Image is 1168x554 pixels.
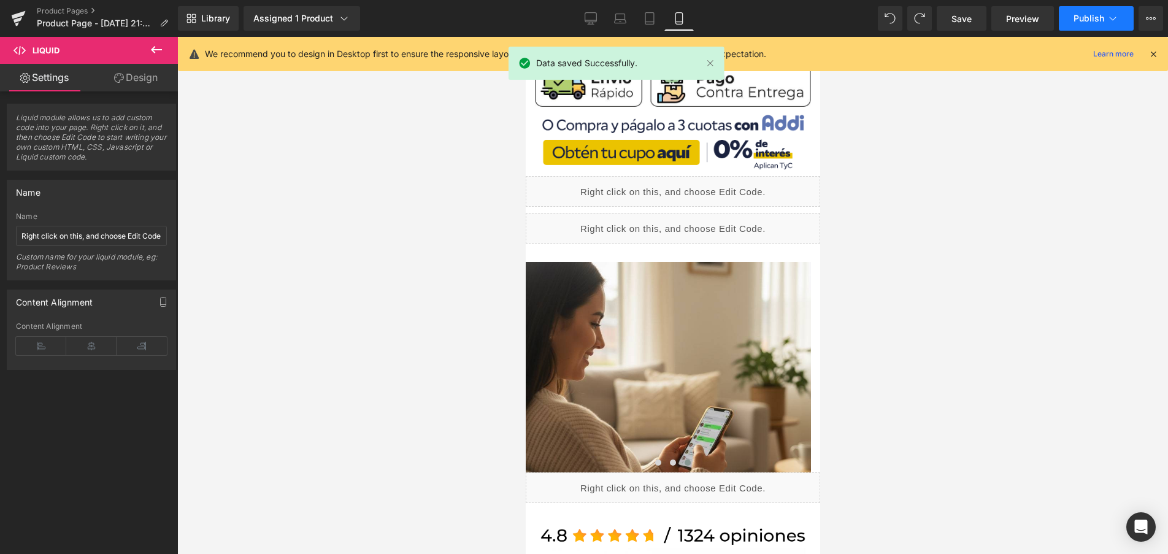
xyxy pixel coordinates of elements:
span: Preview [1006,12,1039,25]
button: Undo [878,6,902,31]
a: Tablet [635,6,664,31]
span: Library [201,13,230,24]
a: Learn more [1088,47,1139,61]
div: Custom name for your liquid module, eg: Product Reviews [16,252,167,280]
div: Name [16,180,40,198]
div: Open Intercom Messenger [1126,512,1156,542]
a: Product Pages [37,6,178,16]
p: We recommend you to design in Desktop first to ensure the responsive layout would display correct... [205,47,766,61]
span: Data saved Successfully. [536,56,637,70]
span: Publish [1074,13,1104,23]
a: Design [91,64,180,91]
div: Content Alignment [16,290,93,307]
a: Laptop [605,6,635,31]
button: More [1139,6,1163,31]
a: New Library [178,6,239,31]
a: Preview [991,6,1054,31]
div: Assigned 1 Product [253,12,350,25]
a: Desktop [576,6,605,31]
div: Name [16,212,167,221]
button: Redo [907,6,932,31]
a: Mobile [664,6,694,31]
div: Content Alignment [16,322,167,331]
span: Liquid module allows us to add custom code into your page. Right click on it, and then choose Edi... [16,113,167,170]
span: Liquid [33,45,60,55]
span: Save [951,12,972,25]
button: Publish [1059,6,1134,31]
span: Product Page - [DATE] 21:52:54 [37,18,155,28]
